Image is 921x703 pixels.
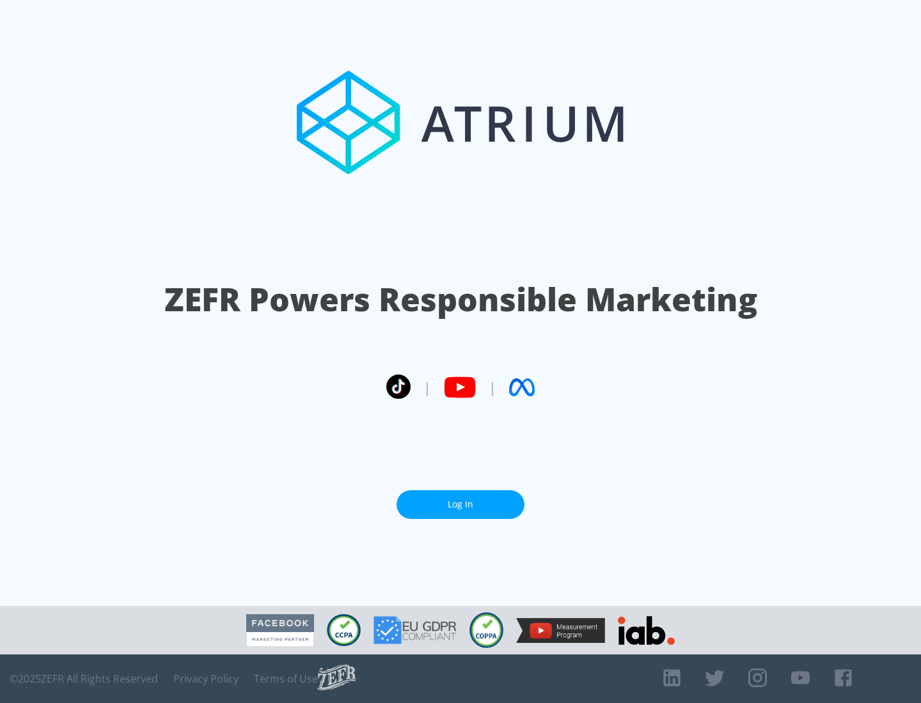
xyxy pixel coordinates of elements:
span: © 2025 ZEFR All Rights Reserved [10,672,158,685]
img: YouTube Measurement Program [516,618,605,643]
img: IAB [618,616,675,645]
span: | [489,378,496,397]
img: Facebook Marketing Partner [246,614,314,647]
img: CCPA Compliant [327,614,361,646]
img: COPPA Compliant [469,612,503,648]
a: Terms of Use [254,672,318,685]
h1: ZEFR Powers Responsible Marketing [164,277,757,321]
span: | [423,378,431,397]
a: Log In [397,490,524,519]
img: GDPR Compliant [374,616,457,644]
a: Privacy Policy [173,672,239,685]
